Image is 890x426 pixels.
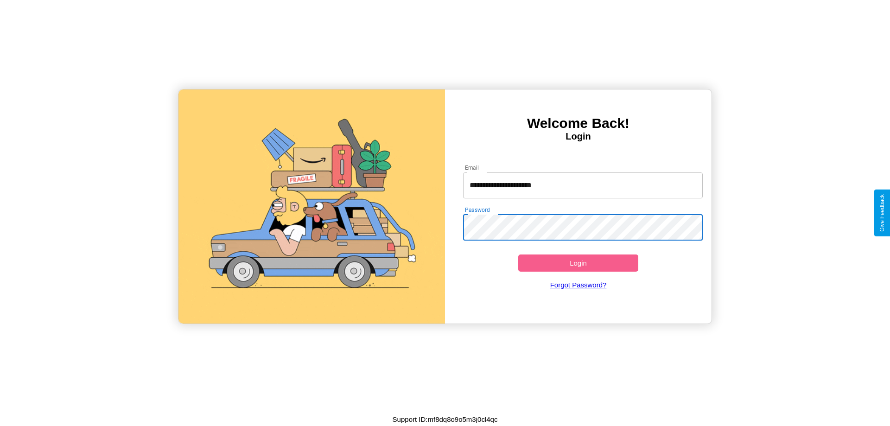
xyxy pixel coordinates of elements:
[518,254,638,272] button: Login
[458,272,699,298] a: Forgot Password?
[465,164,479,172] label: Email
[393,413,498,426] p: Support ID: mf8dq8o9o5m3j0cl4qc
[879,194,885,232] div: Give Feedback
[178,89,445,324] img: gif
[445,115,712,131] h3: Welcome Back!
[445,131,712,142] h4: Login
[465,206,489,214] label: Password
